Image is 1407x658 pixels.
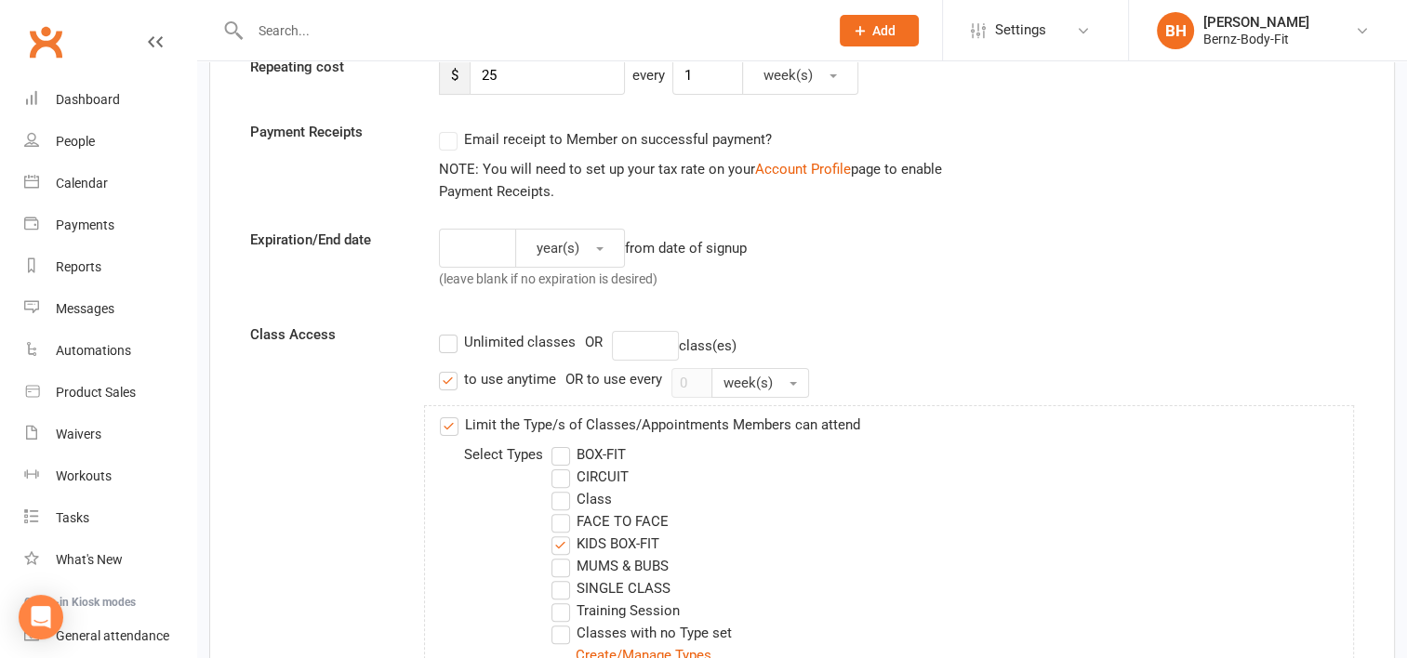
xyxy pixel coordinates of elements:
a: Account Profile [755,161,851,178]
label: Payment Receipts [236,121,425,143]
span: Add [872,23,896,38]
span: (leave blank if no expiration is desired) [439,271,657,286]
div: Reports [56,259,101,274]
button: week(s) [711,368,809,398]
div: [PERSON_NAME] [1203,14,1309,31]
label: Class Access [236,323,425,346]
a: Calendar [24,163,196,204]
span: week(s) [763,67,813,84]
div: General attendance [56,628,169,643]
a: People [24,121,196,163]
div: Automations [56,343,131,358]
label: Training Session [551,599,680,622]
div: Workouts [56,468,112,483]
div: from date of signup [625,237,747,259]
div: every [625,56,672,95]
label: Email receipt to Member on successful payment? [439,128,772,151]
div: Select Types [464,443,576,466]
div: Payments [56,217,114,232]
a: Dashboard [24,79,196,121]
label: FACE TO FACE [551,510,669,533]
label: MUMS & BUBS [551,555,669,577]
span: $ [439,56,470,95]
div: What's New [56,552,123,567]
a: What's New [24,539,196,581]
a: Messages [24,288,196,330]
div: Product Sales [56,385,136,400]
a: Workouts [24,455,196,497]
div: Calendar [56,176,108,191]
label: Expiration/End date [236,229,425,251]
button: year(s) [515,229,625,268]
a: Clubworx [22,19,69,65]
a: Reports [24,246,196,288]
div: Waivers [56,427,101,441]
div: Open Intercom Messenger [19,595,63,639]
label: CIRCUIT [551,466,629,488]
label: BOX-FIT [551,443,626,466]
label: SINGLE CLASS [551,577,670,599]
label: Class [551,488,612,510]
div: OR [585,331,603,353]
label: Limit the Type/s of Classes/Appointments Members can attend [440,414,860,436]
a: Payments [24,204,196,246]
div: Dashboard [56,92,120,107]
a: Tasks [24,497,196,539]
button: Add [840,15,919,46]
span: week(s) [723,375,773,391]
div: Tasks [56,510,89,525]
div: Messages [56,301,114,316]
div: Unlimited classes [464,331,576,350]
div: Bernz-Body-Fit [1203,31,1309,47]
div: People [56,134,95,149]
div: BH [1157,12,1194,49]
div: OR to use every [565,368,662,390]
label: Classes with no Type set [551,622,732,644]
span: year(s) [537,240,579,257]
a: Product Sales [24,372,196,414]
div: class(es) [612,331,737,361]
button: week(s) [742,56,858,95]
label: KIDS BOX-FIT [551,533,659,555]
input: Search... [245,18,816,44]
a: Waivers [24,414,196,455]
a: General attendance kiosk mode [24,615,196,657]
div: NOTE: You will need to set up your tax rate on your page to enable Payment Receipts. [439,158,977,203]
span: Settings [995,9,1046,51]
a: Automations [24,330,196,372]
label: Repeating cost [236,56,425,78]
div: to use anytime [464,368,556,388]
